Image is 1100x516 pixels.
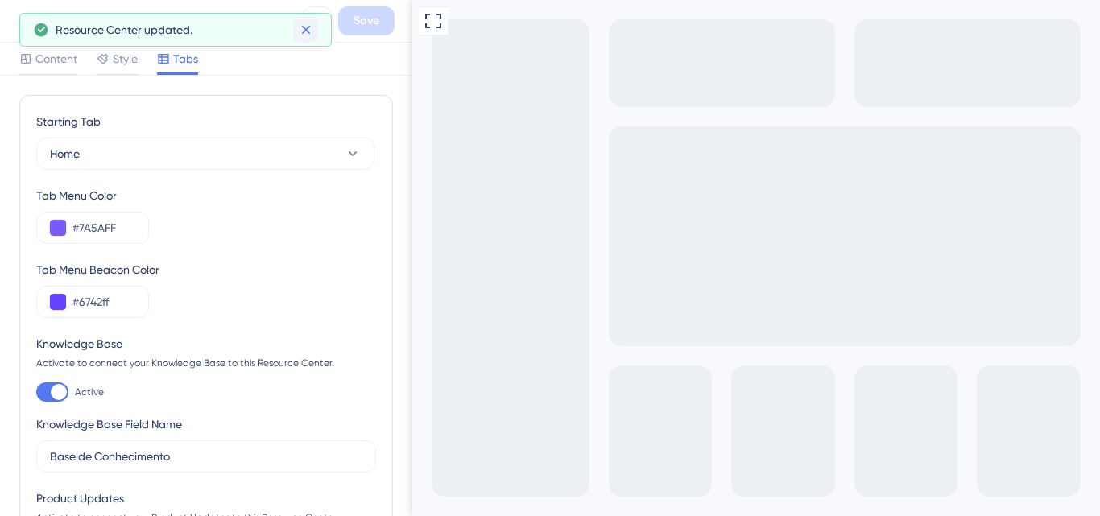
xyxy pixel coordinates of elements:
[50,448,362,465] input: Knowledge Base
[36,415,182,434] div: Knowledge Base Field Name
[36,489,376,508] div: Product Updates
[113,49,138,68] span: Style
[36,334,376,353] div: Knowledge Base
[36,186,376,205] div: Tab Menu Color
[35,49,77,68] span: Content
[36,260,376,279] div: Tab Menu Beacon Color
[56,20,192,39] span: Resource Center updated.
[338,6,395,35] button: Save
[52,10,296,32] div: V3 - Preciso de ajuda
[14,2,106,22] span: Preciso de ajuda
[36,357,376,369] div: Activate to connect your Knowledge Base to this Resource Center.
[354,11,379,31] span: Save
[173,49,198,68] span: Tabs
[117,6,122,19] div: 3
[36,138,374,170] button: Home
[75,386,104,398] span: Active
[36,112,101,131] span: Starting Tab
[50,144,80,163] span: Home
